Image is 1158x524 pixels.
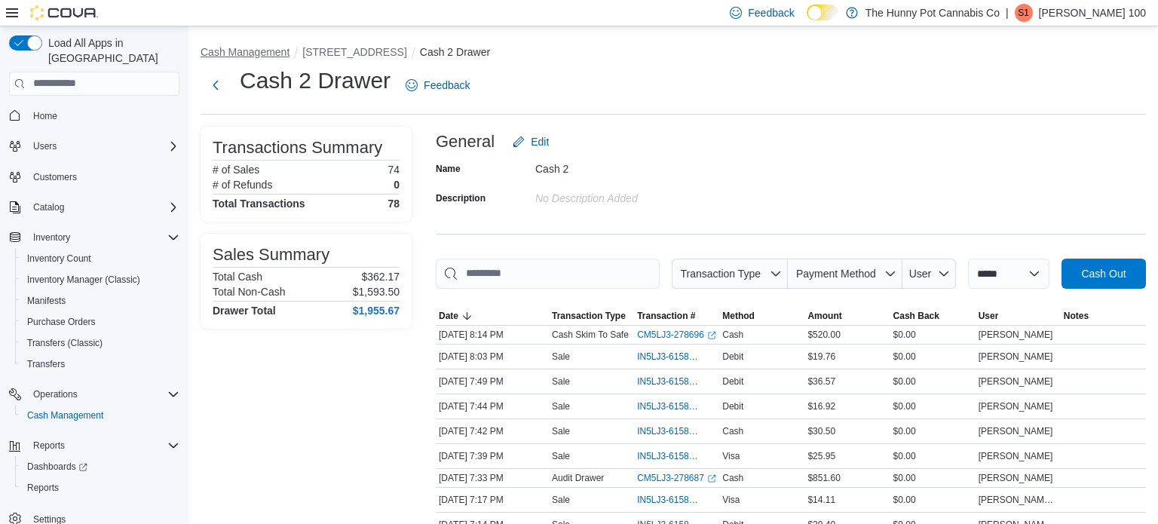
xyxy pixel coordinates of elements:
[637,494,701,506] span: IN5LJ3-6158405
[902,259,956,289] button: User
[890,348,976,366] div: $0.00
[807,351,835,363] span: $19.76
[33,110,57,122] span: Home
[722,329,743,341] span: Cash
[748,5,794,20] span: Feedback
[807,450,835,462] span: $25.95
[722,400,743,412] span: Debit
[979,375,1053,388] span: [PERSON_NAME]
[3,166,185,188] button: Customers
[436,422,549,440] div: [DATE] 7:42 PM
[15,269,185,290] button: Inventory Manager (Classic)
[15,290,185,311] button: Manifests
[21,479,179,497] span: Reports
[21,292,179,310] span: Manifests
[637,310,695,322] span: Transaction #
[436,372,549,391] div: [DATE] 7:49 PM
[15,311,185,332] button: Purchase Orders
[400,70,476,100] a: Feedback
[637,447,716,465] button: IN5LJ3-6158621
[3,105,185,127] button: Home
[27,106,179,125] span: Home
[807,375,835,388] span: $36.57
[436,447,549,465] div: [DATE] 7:39 PM
[21,334,179,352] span: Transfers (Classic)
[552,329,629,341] p: Cash Skim To Safe
[890,491,976,509] div: $0.00
[201,70,231,100] button: Next
[552,310,626,322] span: Transaction Type
[27,316,96,328] span: Purchase Orders
[722,351,743,363] span: Debit
[637,422,716,440] button: IN5LJ3-6158658
[549,307,634,325] button: Transaction Type
[21,334,109,352] a: Transfers (Classic)
[804,307,890,325] button: Amount
[21,250,97,268] a: Inventory Count
[890,397,976,415] div: $0.00
[552,351,570,363] p: Sale
[15,456,185,477] a: Dashboards
[436,397,549,415] div: [DATE] 7:44 PM
[890,469,976,487] div: $0.00
[15,332,185,354] button: Transfers (Classic)
[637,472,716,484] a: CM5LJ3-278687External link
[979,351,1053,363] span: [PERSON_NAME]
[240,66,391,96] h1: Cash 2 Drawer
[27,461,87,473] span: Dashboards
[353,305,400,317] h4: $1,955.67
[722,450,740,462] span: Visa
[27,337,103,349] span: Transfers (Classic)
[634,307,719,325] button: Transaction #
[890,326,976,344] div: $0.00
[33,171,77,183] span: Customers
[27,437,179,455] span: Reports
[909,268,932,280] span: User
[552,400,570,412] p: Sale
[361,271,400,283] p: $362.17
[1064,310,1089,322] span: Notes
[979,472,1053,484] span: [PERSON_NAME]
[865,4,1000,22] p: The Hunny Pot Cannabis Co
[807,425,835,437] span: $30.50
[15,354,185,375] button: Transfers
[3,435,185,456] button: Reports
[979,310,999,322] span: User
[30,5,98,20] img: Cova
[707,331,716,340] svg: External link
[436,348,549,366] div: [DATE] 8:03 PM
[1061,259,1146,289] button: Cash Out
[353,286,400,298] p: $1,593.50
[213,286,286,298] h6: Total Non-Cash
[436,469,549,487] div: [DATE] 7:33 PM
[3,197,185,218] button: Catalog
[27,107,63,125] a: Home
[15,405,185,426] button: Cash Management
[807,494,835,506] span: $14.11
[27,137,63,155] button: Users
[979,400,1053,412] span: [PERSON_NAME]
[213,271,262,283] h6: Total Cash
[33,388,78,400] span: Operations
[722,425,743,437] span: Cash
[3,136,185,157] button: Users
[535,157,737,175] div: Cash 2
[807,400,835,412] span: $16.92
[439,310,458,322] span: Date
[1018,4,1029,22] span: S1
[27,358,65,370] span: Transfers
[672,259,788,289] button: Transaction Type
[27,228,179,247] span: Inventory
[213,139,382,157] h3: Transactions Summary
[637,348,716,366] button: IN5LJ3-6158890
[33,201,64,213] span: Catalog
[552,375,570,388] p: Sale
[21,406,179,424] span: Cash Management
[21,355,179,373] span: Transfers
[507,127,555,157] button: Edit
[436,326,549,344] div: [DATE] 8:14 PM
[27,253,91,265] span: Inventory Count
[424,78,470,93] span: Feedback
[1006,4,1009,22] p: |
[722,310,755,322] span: Method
